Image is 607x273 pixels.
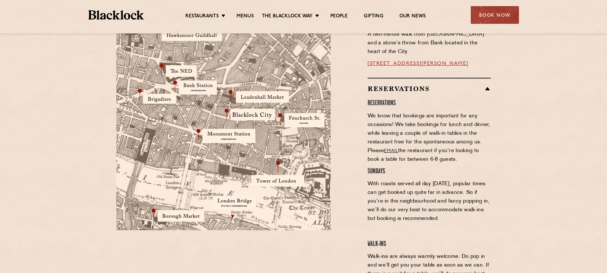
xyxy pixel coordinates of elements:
[368,240,491,249] h4: WALK-INS
[185,13,219,20] a: Restaurants
[368,167,491,176] h4: SUNDAYS
[368,30,491,56] p: A two-minute walk from [GEOGRAPHIC_DATA] and a stone’s throw from Bank located in the heart of th...
[237,13,254,20] a: Menus
[471,6,519,24] div: Book Now
[368,99,491,108] h4: RESERVATIONS
[330,13,348,20] a: People
[368,85,491,93] h2: Reservations
[368,61,469,66] a: [STREET_ADDRESS][PERSON_NAME]
[368,112,491,164] p: We know that bookings are important for any occasions! We take bookings for lunch and dinner, whi...
[88,10,144,20] img: BL_Textured_Logo-footer-cropped.svg
[368,180,491,223] p: With roasts served all day [DATE], popular times can get booked up quite far in advance. So if yo...
[384,149,398,153] a: email
[262,13,313,20] a: The Blacklock Way
[399,13,426,20] a: Our News
[364,13,383,20] a: Gifting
